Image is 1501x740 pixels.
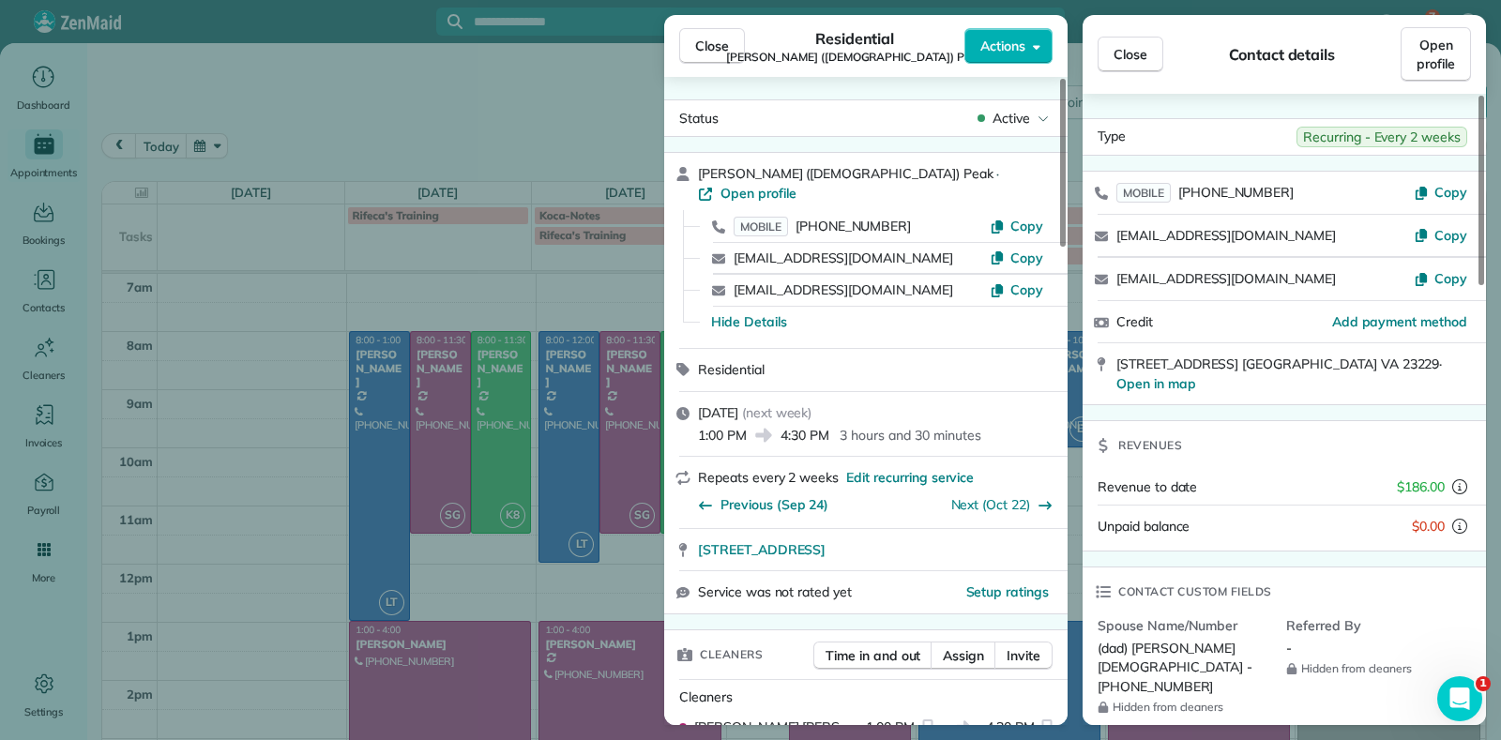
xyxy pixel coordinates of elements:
[1118,582,1272,601] span: Contact custom fields
[695,37,729,55] span: Close
[720,184,796,203] span: Open profile
[1397,477,1445,496] span: $186.00
[1116,227,1336,244] a: [EMAIL_ADDRESS][DOMAIN_NAME]
[1007,646,1040,665] span: Invite
[931,642,996,670] button: Assign
[1332,312,1467,331] a: Add payment method
[1414,183,1467,202] button: Copy
[1098,127,1126,147] span: Type
[990,249,1043,267] button: Copy
[840,426,980,445] p: 3 hours and 30 minutes
[1098,37,1163,72] button: Close
[700,645,763,664] span: Cleaners
[1098,478,1197,495] span: Revenue to date
[1098,640,1256,695] span: (dad) [PERSON_NAME][DEMOGRAPHIC_DATA] - [PHONE_NUMBER]
[866,717,915,736] span: 1:00 PM
[711,312,787,331] button: Hide Details
[1098,700,1271,715] span: Hidden from cleaners
[698,469,839,486] span: Repeats every 2 weeks
[694,717,858,736] span: [PERSON_NAME] [PERSON_NAME]
[993,109,1030,128] span: Active
[1116,183,1294,202] a: MOBILE[PHONE_NUMBER]
[679,688,733,705] span: Cleaners
[1116,313,1153,330] span: Credit
[993,166,1003,181] span: ·
[742,404,812,421] span: ( next week )
[679,110,719,127] span: Status
[1437,676,1482,721] iframe: Intercom live chat
[994,642,1053,670] button: Invite
[815,27,895,50] span: Residential
[1476,676,1491,691] span: 1
[720,495,828,514] span: Previous (Sep 24)
[734,281,953,298] a: [EMAIL_ADDRESS][DOMAIN_NAME]
[734,249,953,266] a: [EMAIL_ADDRESS][DOMAIN_NAME]
[1414,269,1467,288] button: Copy
[1296,127,1467,147] span: Recurring - Every 2 weeks
[1417,36,1455,73] span: Open profile
[1434,270,1467,287] span: Copy
[990,217,1043,235] button: Copy
[1114,45,1147,64] span: Close
[1098,616,1271,635] span: Spouse Name/Number
[1118,436,1182,455] span: Revenues
[1116,355,1442,392] span: [STREET_ADDRESS] [GEOGRAPHIC_DATA] VA 23229 ·
[980,37,1025,55] span: Actions
[1414,226,1467,245] button: Copy
[698,361,765,378] span: Residential
[1116,183,1171,203] span: MOBILE
[990,280,1043,299] button: Copy
[966,582,1050,601] button: Setup ratings
[1178,184,1294,201] span: [PHONE_NUMBER]
[698,540,826,559] span: [STREET_ADDRESS]
[1116,270,1336,287] a: [EMAIL_ADDRESS][DOMAIN_NAME]
[1434,227,1467,244] span: Copy
[1434,184,1467,201] span: Copy
[1116,375,1196,392] a: Open in map
[943,646,984,665] span: Assign
[734,217,788,236] span: MOBILE
[1010,281,1043,298] span: Copy
[781,426,829,445] span: 4:30 PM
[698,540,1056,559] a: [STREET_ADDRESS]
[698,582,852,602] span: Service was not rated yet
[1010,218,1043,234] span: Copy
[1229,43,1335,66] span: Contact details
[1010,249,1043,266] span: Copy
[734,217,911,235] a: MOBILE[PHONE_NUMBER]
[1412,517,1445,536] span: $0.00
[726,50,982,65] span: [PERSON_NAME] ([DEMOGRAPHIC_DATA]) Peak
[1286,616,1460,635] span: Referred By
[986,717,1035,736] span: 4:30 PM
[698,426,747,445] span: 1:00 PM
[679,28,745,64] button: Close
[966,583,1050,600] span: Setup ratings
[826,646,920,665] span: Time in and out
[951,496,1031,513] a: Next (Oct 22)
[1098,517,1190,536] span: Unpaid balance
[951,495,1054,514] button: Next (Oct 22)
[698,495,828,514] button: Previous (Sep 24)
[846,468,974,487] span: Edit recurring service
[813,642,932,670] button: Time in and out
[796,218,911,234] span: [PHONE_NUMBER]
[1286,661,1460,676] span: Hidden from cleaners
[1286,640,1292,657] span: -
[1401,27,1471,82] a: Open profile
[698,184,796,203] a: Open profile
[698,404,738,421] span: [DATE]
[698,165,993,182] span: [PERSON_NAME] ([DEMOGRAPHIC_DATA]) Peak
